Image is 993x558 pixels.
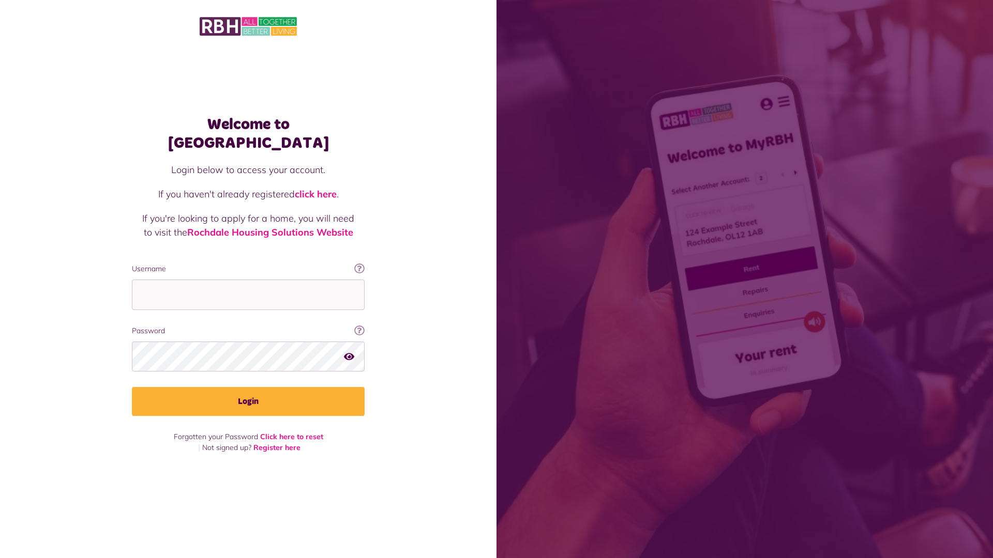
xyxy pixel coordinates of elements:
[260,432,323,441] a: Click here to reset
[132,387,365,416] button: Login
[142,211,354,239] p: If you're looking to apply for a home, you will need to visit the
[200,16,297,37] img: MyRBH
[253,443,300,452] a: Register here
[132,263,365,274] label: Username
[142,187,354,201] p: If you haven't already registered .
[202,443,251,452] span: Not signed up?
[132,115,365,152] h1: Welcome to [GEOGRAPHIC_DATA]
[142,163,354,177] p: Login below to access your account.
[295,188,337,200] a: click here
[132,326,365,336] label: Password
[174,432,258,441] span: Forgotten your Password
[187,226,353,238] a: Rochdale Housing Solutions Website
